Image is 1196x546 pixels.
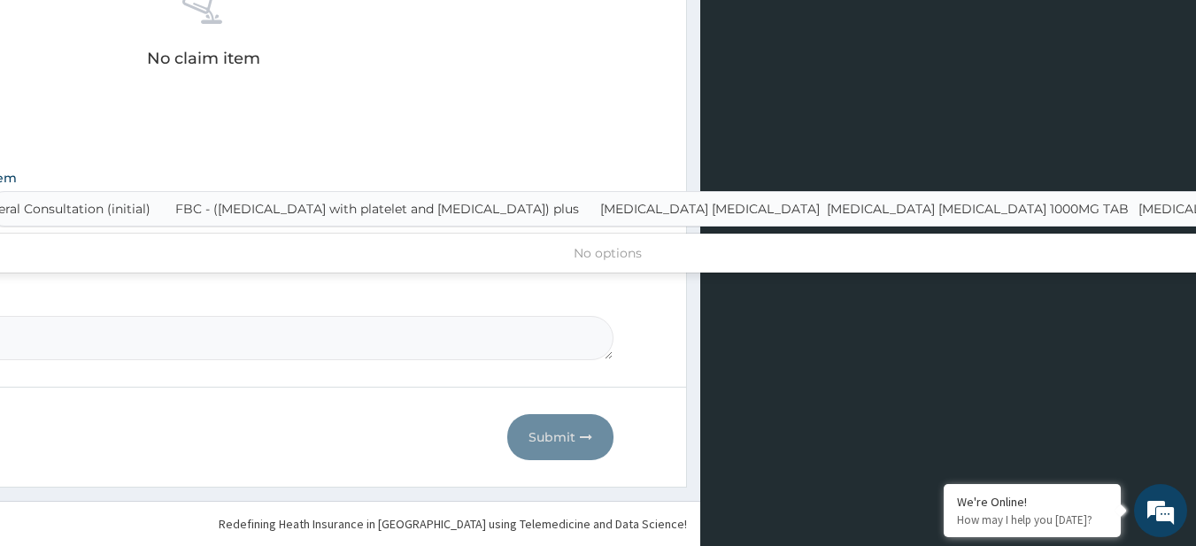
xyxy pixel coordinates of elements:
[147,50,260,67] p: No claim item
[957,494,1107,510] div: We're Online!
[92,99,297,122] div: Chat with us now
[9,360,337,422] textarea: Type your message and hit 'Enter'
[957,512,1107,527] p: How may I help you today?
[33,88,72,133] img: d_794563401_company_1708531726252_794563401
[290,9,333,51] div: Minimize live chat window
[507,414,613,460] button: Submit
[103,161,244,340] span: We're online!
[219,515,687,533] div: Redefining Heath Insurance in [GEOGRAPHIC_DATA] using Telemedicine and Data Science!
